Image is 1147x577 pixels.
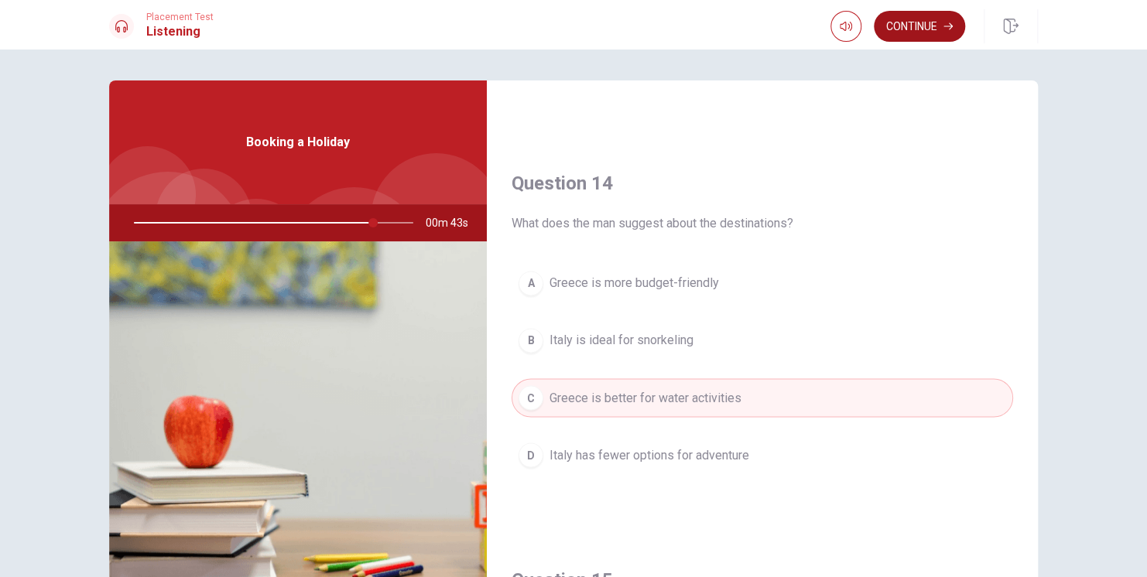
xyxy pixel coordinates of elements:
[512,171,1013,196] h4: Question 14
[146,12,214,22] span: Placement Test
[426,204,481,241] span: 00m 43s
[874,11,965,42] button: Continue
[519,328,543,353] div: B
[512,321,1013,360] button: BItaly is ideal for snorkeling
[519,271,543,295] div: A
[246,133,350,152] span: Booking a Holiday
[550,388,741,407] span: Greece is better for water activities
[519,385,543,410] div: C
[512,435,1013,474] button: DItaly has fewer options for adventure
[550,446,749,464] span: Italy has fewer options for adventure
[550,274,719,292] span: Greece is more budget-friendly
[519,442,543,467] div: D
[512,264,1013,302] button: AGreece is more budget-friendly
[512,378,1013,417] button: CGreece is better for water activities
[550,331,693,350] span: Italy is ideal for snorkeling
[512,214,1013,233] span: What does the man suggest about the destinations?
[146,22,214,41] h1: Listening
